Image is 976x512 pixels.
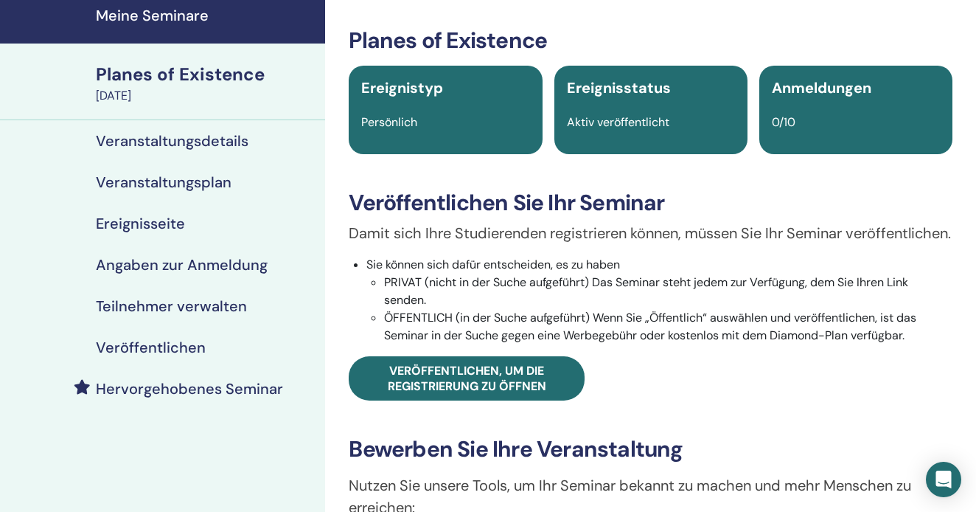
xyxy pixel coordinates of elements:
h4: Ereignisseite [96,215,185,232]
h4: Veranstaltungsplan [96,173,231,191]
span: Ereignistyp [361,78,443,97]
h4: Angaben zur Anmeldung [96,256,268,274]
h3: Planes of Existence [349,27,952,54]
div: Planes of Existence [96,62,316,87]
li: PRIVAT (nicht in der Suche aufgeführt) Das Seminar steht jedem zur Verfügung, dem Sie Ihren Link ... [384,274,952,309]
li: Sie können sich dafür entscheiden, es zu haben [366,256,952,345]
h4: Teilnehmer verwalten [96,297,247,315]
h3: Veröffentlichen Sie Ihr Seminar [349,190,952,216]
h4: Veröffentlichen [96,339,206,356]
span: Ereignisstatus [567,78,671,97]
h4: Hervorgehobenes Seminar [96,380,283,398]
div: Open Intercom Messenger [926,462,961,497]
h4: Veranstaltungsdetails [96,132,248,150]
span: Aktiv veröffentlicht [567,114,669,130]
li: ÖFFENTLICH (in der Suche aufgeführt) Wenn Sie „Öffentlich“ auswählen und veröffentlichen, ist das... [384,309,952,345]
h3: Bewerben Sie Ihre Veranstaltung [349,436,952,463]
a: Veröffentlichen, um die Registrierung zu öffnen [349,356,585,401]
h4: Meine Seminare [96,7,316,24]
a: Planes of Existence[DATE] [87,62,325,105]
span: Persönlich [361,114,417,130]
p: Damit sich Ihre Studierenden registrieren können, müssen Sie Ihr Seminar veröffentlichen. [349,222,952,244]
span: Veröffentlichen, um die Registrierung zu öffnen [388,363,546,394]
span: 0/10 [772,114,795,130]
span: Anmeldungen [772,78,871,97]
div: [DATE] [96,87,316,105]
